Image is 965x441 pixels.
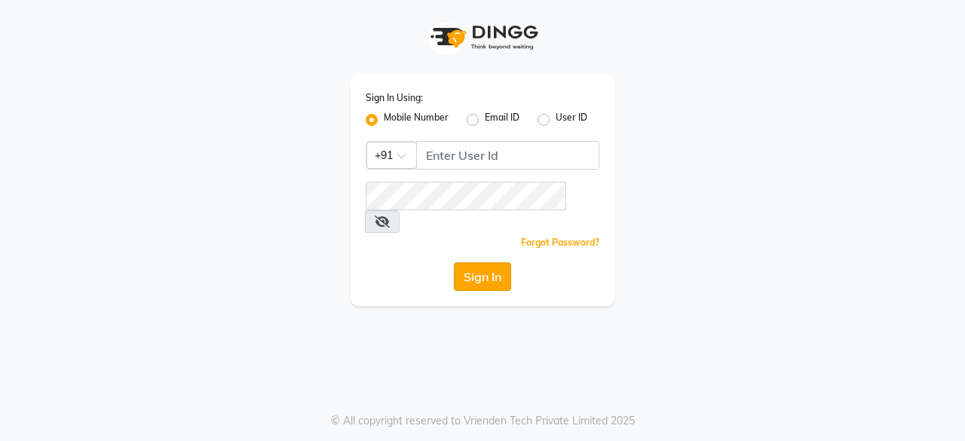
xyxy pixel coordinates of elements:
input: Username [366,182,566,210]
label: User ID [556,111,587,129]
img: logo1.svg [422,15,543,60]
label: Mobile Number [384,111,449,129]
button: Sign In [454,262,511,291]
label: Sign In Using: [366,91,423,105]
input: Username [416,141,599,170]
label: Email ID [485,111,519,129]
a: Forgot Password? [521,237,599,248]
